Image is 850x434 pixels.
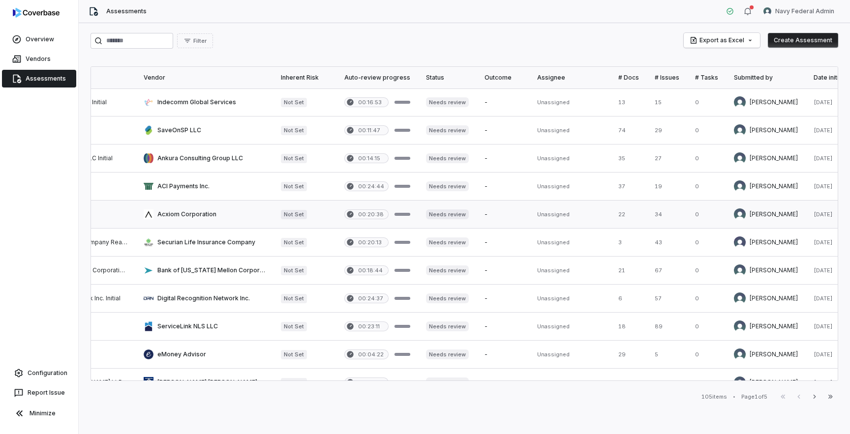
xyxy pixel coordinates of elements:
div: Auto-review progress [344,74,410,82]
td: - [477,173,529,201]
td: - [477,229,529,257]
div: # Docs [618,74,639,82]
td: - [477,341,529,369]
button: Filter [177,33,213,48]
button: Create Assessment [768,33,838,48]
div: # Tasks [695,74,718,82]
div: Outcome [485,74,521,82]
img: logo-D7KZi-bG.svg [13,8,60,18]
div: Submitted by [734,74,798,82]
div: Status [426,74,469,82]
img: Jonathan Lee avatar [734,152,746,164]
img: Jonathan Lee avatar [734,320,746,332]
img: Jonathan Lee avatar [734,264,746,276]
img: Jonathan Lee avatar [734,180,746,192]
td: - [477,313,529,341]
div: Vendor [144,74,265,82]
div: • [733,393,735,400]
button: Minimize [4,404,74,423]
img: Jonathan Lee avatar [734,96,746,108]
img: Jonathan Lee avatar [734,292,746,304]
img: Mohammad Nouri avatar [734,236,746,248]
a: Vendors [2,50,76,68]
div: Page 1 of 5 [741,393,767,401]
td: - [477,88,529,116]
td: - [477,116,529,145]
a: Assessments [2,70,76,87]
img: Jonathan Lee avatar [734,376,746,388]
td: - [477,145,529,173]
button: Navy Federal Admin avatarNavy Federal Admin [758,4,840,19]
td: - [477,285,529,313]
td: - [477,257,529,285]
button: Export as Excel [684,33,760,48]
button: Report Issue [4,384,74,402]
img: Jonathan Lee avatar [734,348,746,360]
a: Configuration [4,364,74,382]
td: - [477,201,529,229]
span: Navy Federal Admin [775,7,834,15]
span: Assessments [106,7,147,15]
div: Inherent Risk [281,74,329,82]
td: - [477,369,529,397]
img: Navy Federal Admin avatar [763,7,771,15]
span: Filter [193,37,207,45]
img: Jonathan Lee avatar [734,208,746,220]
a: Overview [2,30,76,48]
div: Assignee [537,74,603,82]
img: Jonathan Lee avatar [734,124,746,136]
div: # Issues [655,74,679,82]
div: 105 items [701,393,727,401]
